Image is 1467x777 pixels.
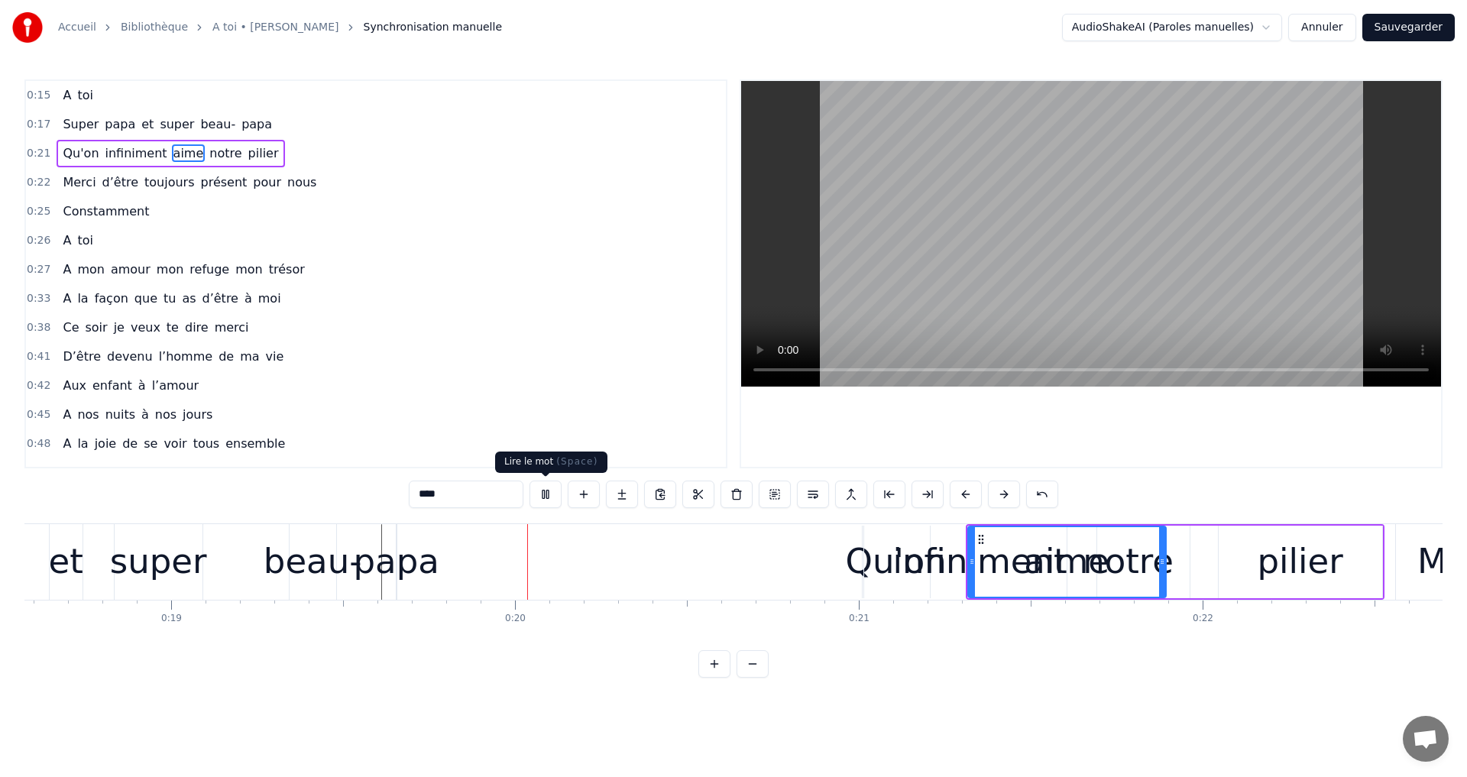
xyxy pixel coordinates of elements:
[76,231,95,249] span: toi
[76,406,100,423] span: nos
[1288,14,1355,41] button: Annuler
[93,290,130,307] span: façon
[103,115,137,133] span: papa
[137,377,147,394] span: à
[58,20,502,35] nav: breadcrumb
[364,20,503,35] span: Synchronisation manuelle
[61,435,73,452] span: A
[234,261,264,278] span: mon
[1257,536,1342,588] div: pilier
[251,173,283,191] span: pour
[104,144,169,162] span: infiniment
[243,290,254,307] span: à
[27,407,50,422] span: 0:45
[61,261,73,278] span: A
[161,613,182,625] div: 0:19
[61,173,97,191] span: Merci
[264,348,286,365] span: vie
[27,320,50,335] span: 0:38
[61,290,73,307] span: A
[286,173,318,191] span: nous
[212,20,338,35] a: A toi • [PERSON_NAME]
[264,536,362,588] div: beau-
[133,290,159,307] span: que
[112,319,126,336] span: je
[140,115,155,133] span: et
[61,406,73,423] span: A
[91,377,134,394] span: enfant
[845,536,946,588] div: Qu'on
[213,319,251,336] span: merci
[155,261,186,278] span: mon
[27,88,50,103] span: 0:15
[257,290,283,307] span: moi
[27,291,50,306] span: 0:33
[208,144,243,162] span: notre
[12,12,43,43] img: youka
[354,536,439,588] div: papa
[183,319,210,336] span: dire
[217,348,235,365] span: de
[76,86,95,104] span: toi
[143,173,196,191] span: toujours
[27,465,50,481] span: 0:50
[172,144,206,162] span: aime
[162,290,177,307] span: tu
[27,175,50,190] span: 0:22
[76,261,106,278] span: mon
[180,290,197,307] span: as
[154,406,178,423] span: nos
[48,536,83,588] div: et
[1403,716,1449,762] a: Ouvrir le chat
[495,452,607,473] div: Lire le mot
[27,204,50,219] span: 0:25
[1024,536,1109,588] div: aime
[158,115,196,133] span: super
[61,144,100,162] span: Qu'on
[76,290,89,307] span: la
[101,173,140,191] span: d’être
[27,378,50,393] span: 0:42
[109,261,152,278] span: amour
[121,20,188,35] a: Bibliothèque
[267,261,306,278] span: trésor
[76,435,89,452] span: la
[121,435,139,452] span: de
[27,262,50,277] span: 0:27
[1362,14,1455,41] button: Sauvegarder
[61,86,73,104] span: A
[199,115,237,133] span: beau-
[115,464,139,481] span: ans
[893,536,1067,588] div: infiniment
[247,144,280,162] span: pilier
[162,435,188,452] span: voir
[142,464,172,481] span: sont
[1193,613,1213,625] div: 0:22
[83,319,108,336] span: soir
[505,613,526,625] div: 0:20
[142,435,159,452] span: se
[556,456,597,467] span: ( Space )
[104,406,137,423] span: nuits
[165,319,180,336] span: te
[201,290,240,307] span: d’être
[27,117,50,132] span: 0:17
[151,377,200,394] span: l’amour
[110,536,207,588] div: super
[61,231,73,249] span: A
[61,377,88,394] span: Aux
[240,115,274,133] span: papa
[61,348,102,365] span: D’être
[27,146,50,161] span: 0:21
[192,435,222,452] span: tous
[27,233,50,248] span: 0:26
[93,435,118,452] span: joie
[61,202,151,220] span: Constamment
[61,115,100,133] span: Super
[105,348,154,365] span: devenu
[224,435,287,452] span: ensemble
[61,319,80,336] span: Ce
[238,348,261,365] span: ma
[157,348,214,365] span: l’homme
[175,464,189,481] span: là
